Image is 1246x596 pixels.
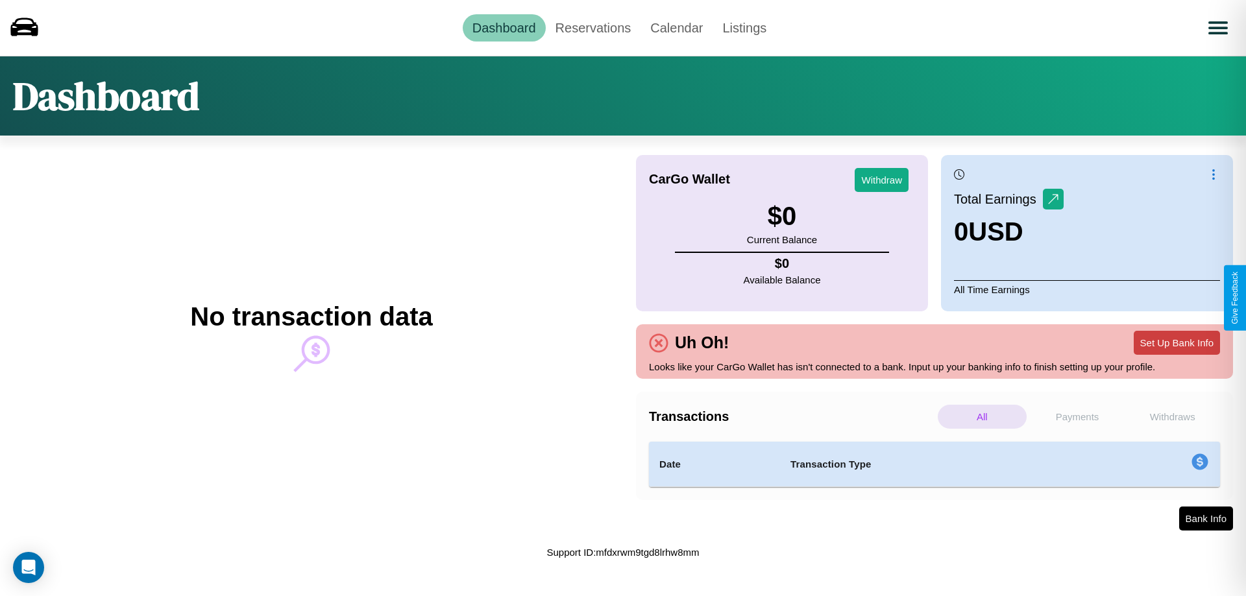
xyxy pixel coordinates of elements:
[744,256,821,271] h4: $ 0
[744,271,821,289] p: Available Balance
[954,280,1220,298] p: All Time Earnings
[954,217,1064,246] h3: 0 USD
[649,409,934,424] h4: Transactions
[13,69,199,123] h1: Dashboard
[1200,10,1236,46] button: Open menu
[1134,331,1220,355] button: Set Up Bank Info
[954,187,1043,211] p: Total Earnings
[938,405,1027,429] p: All
[1230,272,1240,324] div: Give Feedback
[659,457,770,472] h4: Date
[668,333,735,352] h4: Uh Oh!
[747,202,817,231] h3: $ 0
[855,168,909,192] button: Withdraw
[641,14,713,42] a: Calendar
[190,302,432,331] h2: No transaction data
[649,442,1220,487] table: simple table
[790,457,1085,472] h4: Transaction Type
[649,358,1220,375] p: Looks like your CarGo Wallet has isn't connected to a bank. Input up your banking info to finish ...
[747,231,817,248] p: Current Balance
[1179,507,1233,530] button: Bank Info
[546,14,641,42] a: Reservations
[546,543,699,561] p: Support ID: mfdxrwm9tgd8lrhw8mm
[713,14,776,42] a: Listings
[1033,405,1122,429] p: Payments
[1128,405,1217,429] p: Withdraws
[13,552,44,583] div: Open Intercom Messenger
[649,172,730,187] h4: CarGo Wallet
[463,14,546,42] a: Dashboard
